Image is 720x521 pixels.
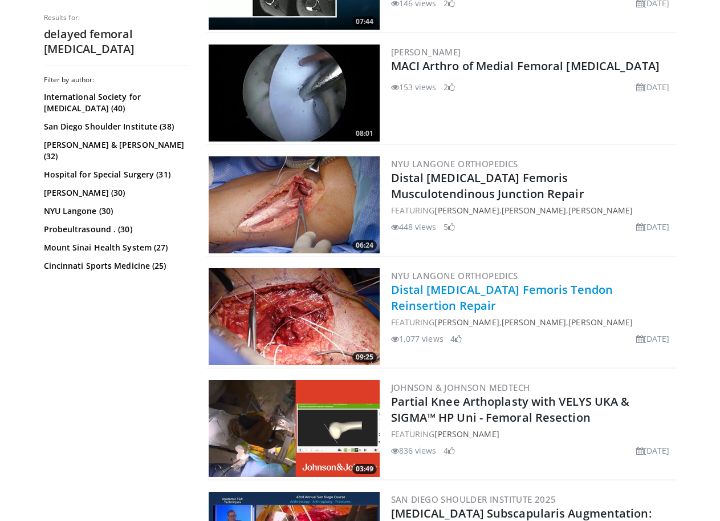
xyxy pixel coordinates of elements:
a: 08:01 [209,45,380,142]
span: 09:25 [352,352,377,362]
p: Results for: [44,13,189,22]
a: MACI Arthro of Medial Femoral [MEDICAL_DATA] [391,58,660,74]
a: Partial Knee Arthoplasty with VELYS UKA & SIGMA™ HP Uni - Femoral Resection [391,394,630,425]
a: Distal [MEDICAL_DATA] Femoris Tendon Reinsertion Repair [391,282,613,313]
a: [PERSON_NAME] (30) [44,187,186,199]
img: f60ee39f-c6d4-4be7-8f1f-f542565d897e.300x170_q85_crop-smart_upscale.jpg [209,45,380,142]
a: [PERSON_NAME] [391,46,461,58]
li: 153 views [391,81,437,93]
a: [PERSON_NAME] [568,205,633,216]
a: [PERSON_NAME] & [PERSON_NAME] (32) [44,139,186,162]
a: NYU Langone Orthopedics [391,270,518,281]
a: NYU Langone Orthopedics [391,158,518,169]
a: 09:25 [209,268,380,365]
li: 4 [450,333,462,345]
li: [DATE] [636,333,670,345]
li: 5 [444,221,455,233]
li: 448 views [391,221,437,233]
div: FEATURING [391,428,674,440]
li: 2 [444,81,455,93]
li: [DATE] [636,81,670,93]
a: Probeultrasound . (30) [44,224,186,235]
a: [PERSON_NAME] [568,317,633,328]
a: [PERSON_NAME] [502,205,566,216]
span: 03:49 [352,464,377,474]
a: [PERSON_NAME] [434,205,499,216]
li: 4 [444,445,455,457]
li: [DATE] [636,221,670,233]
div: FEATURING , , [391,204,674,216]
span: 08:01 [352,128,377,139]
a: [PERSON_NAME] [502,317,566,328]
div: FEATURING , , [391,316,674,328]
a: Mount Sinai Health System (27) [44,242,186,253]
li: 1,077 views [391,333,444,345]
a: [PERSON_NAME] [434,317,499,328]
a: 06:24 [209,156,380,253]
h2: delayed femoral [MEDICAL_DATA] [44,27,189,56]
a: [PERSON_NAME] [434,429,499,439]
span: 06:24 [352,240,377,251]
li: [DATE] [636,445,670,457]
img: 13513cbe-2183-4149-ad2a-2a4ce2ec625a.png.300x170_q85_crop-smart_upscale.png [209,380,380,477]
img: 4075f120-8078-4b2a-8e9d-11b9ecb0890d.jpg.300x170_q85_crop-smart_upscale.jpg [209,268,380,365]
a: Johnson & Johnson MedTech [391,382,530,393]
img: a8018ce3-bfb6-4ce5-a2cf-882707b90d78.jpg.300x170_q85_crop-smart_upscale.jpg [209,156,380,253]
a: Distal [MEDICAL_DATA] Femoris Musculotendinous Junction Repair [391,170,584,201]
span: 07:44 [352,17,377,27]
a: International Society for [MEDICAL_DATA] (40) [44,91,186,114]
a: San Diego Shoulder Institute 2025 [391,494,556,505]
a: San Diego Shoulder Institute (38) [44,121,186,132]
li: 836 views [391,445,437,457]
h3: Filter by author: [44,75,189,84]
a: NYU Langone (30) [44,205,186,217]
a: Hospital for Special Surgery (31) [44,169,186,180]
a: 03:49 [209,380,380,477]
a: Cincinnati Sports Medicine (25) [44,260,186,272]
